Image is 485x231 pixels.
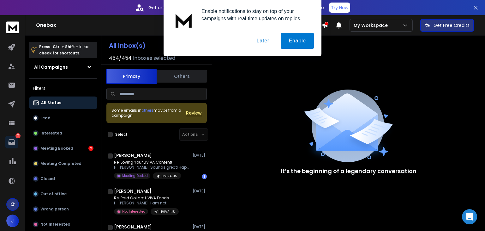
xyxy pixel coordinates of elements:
[114,196,179,201] p: Re: Paid Collab: LIVIVA Foods
[248,33,277,49] button: Later
[196,8,314,22] div: Enable notifications to stay on top of your campaigns with real-time updates on replies.
[15,133,21,138] p: 2
[40,207,69,212] p: Wrong person
[29,142,97,155] button: Meeting Booked2
[133,54,175,62] h3: Inboxes selected
[462,209,477,224] div: Open Intercom Messenger
[114,152,152,159] h1: [PERSON_NAME]
[29,218,97,231] button: Not Interested
[29,61,97,73] button: All Campaigns
[111,108,186,118] div: Some emails in maybe from a campaign
[40,222,70,227] p: Not Interested
[29,172,97,185] button: Closed
[114,188,152,194] h1: [PERSON_NAME]
[114,160,190,165] p: Re: Loving Your LIVIVA Content!
[114,201,179,206] p: Hi [PERSON_NAME], I am not
[29,188,97,200] button: Out of office
[193,153,207,158] p: [DATE]
[281,33,314,49] button: Enable
[193,224,207,229] p: [DATE]
[114,165,190,170] p: Hi [PERSON_NAME], Sounds great! Happy
[157,69,207,83] button: Others
[88,146,93,151] div: 2
[106,69,157,84] button: Primary
[41,100,61,105] p: All Status
[29,127,97,140] button: Interested
[40,161,81,166] p: Meeting Completed
[40,146,73,151] p: Meeting Booked
[29,97,97,109] button: All Status
[6,215,19,227] button: J
[109,54,132,62] span: 454 / 454
[34,64,68,70] h1: All Campaigns
[186,110,202,116] button: Review
[162,174,177,178] p: LIVIVA US
[5,136,18,148] a: 2
[29,157,97,170] button: Meeting Completed
[40,131,62,136] p: Interested
[115,132,128,137] label: Select
[193,189,207,194] p: [DATE]
[29,84,97,93] h3: Filters
[29,203,97,215] button: Wrong person
[202,174,207,179] div: 1
[141,108,153,113] span: others
[122,173,148,178] p: Meeting Booked
[122,209,146,214] p: Not Interested
[40,191,67,197] p: Out of office
[159,209,175,214] p: LIVIVA US
[171,8,196,33] img: notification icon
[29,112,97,124] button: Lead
[40,115,51,121] p: Lead
[40,176,55,181] p: Closed
[114,224,152,230] h1: [PERSON_NAME]
[281,167,416,176] p: It’s the beginning of a legendary conversation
